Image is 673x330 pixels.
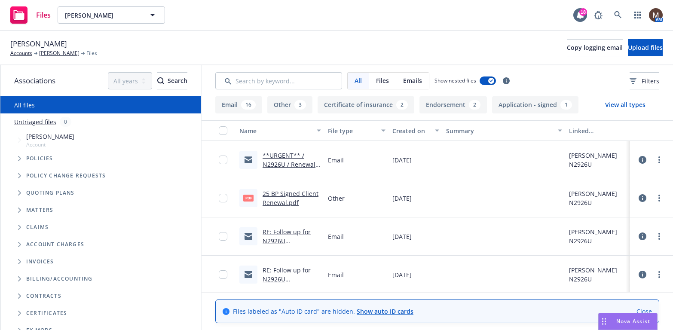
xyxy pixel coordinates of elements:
span: [DATE] [392,270,412,279]
span: Show nested files [434,77,476,84]
span: [DATE] [392,232,412,241]
button: Name [236,120,324,141]
a: All files [14,101,35,109]
a: more [654,155,664,165]
button: SearchSearch [157,72,187,89]
a: more [654,193,664,203]
span: Policy change requests [26,173,106,178]
span: Emails [403,76,422,85]
span: Other [328,194,345,203]
span: Associations [14,75,55,86]
span: Policies [26,156,53,161]
a: Close [636,307,652,316]
span: Email [328,270,344,279]
span: Files labeled as "Auto ID card" are hidden. [233,307,413,316]
button: Other [267,96,312,113]
a: Report a Bug [590,6,607,24]
div: File type [328,126,376,135]
span: [PERSON_NAME] [65,11,139,20]
div: Tree Example [0,130,201,270]
div: [PERSON_NAME] N2926U [569,227,627,245]
button: Email [215,96,262,113]
input: Toggle Row Selected [219,156,227,164]
a: Accounts [10,49,32,57]
input: Toggle Row Selected [219,232,227,241]
a: Search [609,6,627,24]
a: RE: Follow up for N2926U Hull/Liability Renewal – Request for Updates [263,228,317,272]
span: All [355,76,362,85]
span: pdf [243,195,254,201]
button: Linked associations [566,120,630,141]
span: Claims [26,225,49,230]
input: Search by keyword... [215,72,342,89]
a: Switch app [629,6,646,24]
span: Contracts [26,293,61,299]
span: Files [36,12,51,18]
button: Summary [443,120,566,141]
button: Nova Assist [598,313,658,330]
button: Created on [389,120,443,141]
span: Files [376,76,389,85]
span: Invoices [26,259,54,264]
input: Select all [219,126,227,135]
span: Email [328,232,344,241]
span: Filters [642,76,659,86]
button: Copy logging email [567,39,623,56]
span: Nova Assist [616,318,650,325]
span: [DATE] [392,194,412,203]
span: Email [328,156,344,165]
span: Filters [630,76,659,86]
div: 0 [60,117,71,127]
img: photo [649,8,663,22]
div: [PERSON_NAME] N2926U [569,151,627,169]
button: Application - signed [492,96,578,113]
span: [PERSON_NAME] [26,132,74,141]
span: Files [86,49,97,57]
span: Certificates [26,311,67,316]
a: more [654,269,664,280]
div: 1 [560,100,572,110]
span: Billing/Accounting [26,276,93,281]
span: Account charges [26,242,84,247]
button: Filters [630,72,659,89]
a: RE: Follow up for N2926U Hull/Liability Renewal – Request for Updates [263,266,317,310]
a: [PERSON_NAME] [39,49,80,57]
div: Drag to move [599,313,609,330]
div: Linked associations [569,126,627,135]
a: Files [7,3,54,27]
input: Toggle Row Selected [219,194,227,202]
span: [PERSON_NAME] [10,38,67,49]
a: more [654,231,664,241]
div: 2 [396,100,408,110]
button: [PERSON_NAME] [58,6,165,24]
div: 3 [294,100,306,110]
div: 2 [469,100,480,110]
div: [PERSON_NAME] N2926U [569,266,627,284]
button: Endorsement [419,96,487,113]
a: Untriaged files [14,117,56,126]
div: [PERSON_NAME] N2926U [569,189,627,207]
span: Upload files [628,43,663,52]
div: 16 [241,100,256,110]
button: Upload files [628,39,663,56]
button: File type [324,120,389,141]
button: View all types [591,96,659,113]
div: Created on [392,126,430,135]
div: Search [157,73,187,89]
div: Summary [446,126,553,135]
span: [DATE] [392,156,412,165]
a: 25 BP Signed Client Renewal.pdf [263,189,318,207]
span: Matters [26,208,53,213]
a: **URGENT** / N2926U / Renewal Quote Request / [PERSON_NAME] / [DATE] [263,151,315,196]
span: Quoting plans [26,190,75,196]
input: Toggle Row Selected [219,270,227,279]
svg: Search [157,77,164,84]
div: Name [239,126,312,135]
a: Show auto ID cards [357,307,413,315]
span: Copy logging email [567,43,623,52]
button: Certificate of insurance [318,96,414,113]
div: 18 [579,8,587,16]
span: Account [26,141,74,148]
